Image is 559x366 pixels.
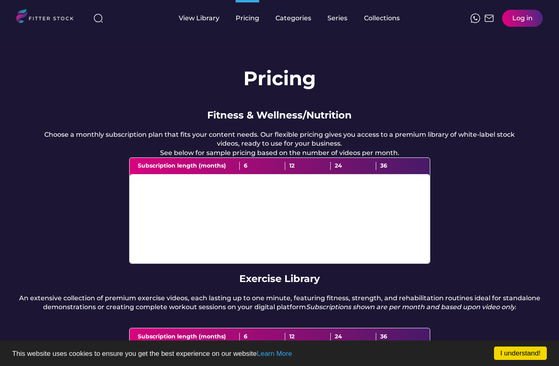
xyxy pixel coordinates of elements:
[16,9,80,26] img: LOGO.svg
[179,14,219,23] div: View Library
[207,108,352,122] div: Fitness & Wellness/Nutrition
[236,14,259,23] div: Pricing
[275,14,311,23] div: Categories
[93,13,103,23] img: search-normal%203.svg
[327,14,348,23] div: Series
[138,333,240,341] div: Subscription length (months)
[484,13,494,23] img: Frame%2051.svg
[376,162,422,170] div: 36
[239,272,320,286] div: Exercise Library
[306,303,516,311] em: Subscriptions shown are per month and based upon video only.
[512,14,533,23] div: Log in
[32,130,526,157] div: Choose a monthly subscription plan that fits your content needs. Our flexible pricing gives you a...
[364,14,400,23] div: Collections
[138,162,240,170] div: Subscription length (months)
[16,294,543,312] div: An extensive collection of premium exercise videos, each lasting up to one minute, featuring fitn...
[376,333,422,341] div: 36
[331,333,376,341] div: 24
[257,350,292,357] a: Learn More
[331,162,376,170] div: 24
[240,333,285,341] div: 6
[285,162,331,170] div: 12
[240,162,285,170] div: 6
[243,65,316,92] h1: Pricing
[494,347,547,360] a: I understand!
[12,350,547,357] p: This website uses cookies to ensure you get the best experience on our website
[470,13,480,23] img: meteor-icons_whatsapp%20%281%29.svg
[275,4,286,12] div: fvck
[285,333,331,341] div: 12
